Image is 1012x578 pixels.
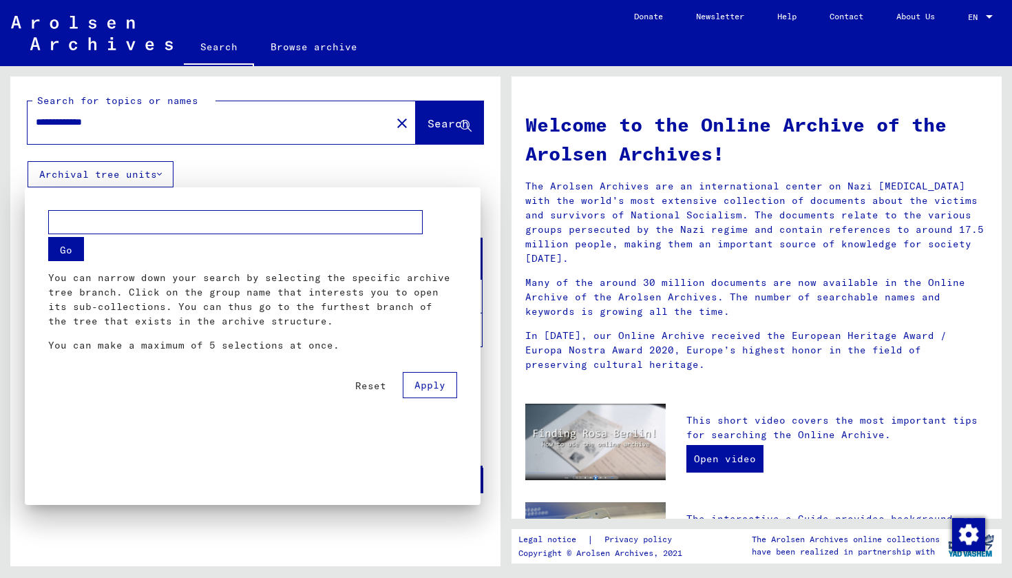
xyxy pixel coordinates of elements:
span: Reset [355,379,386,391]
p: You can make a maximum of 5 selections at once. [48,338,457,352]
button: Apply [403,371,457,398]
button: Reset [344,373,397,398]
span: Apply [414,378,445,391]
p: You can narrow down your search by selecting the specific archive tree branch. Click on the group... [48,270,457,328]
img: Change consent [952,518,985,551]
button: Go [48,236,84,260]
